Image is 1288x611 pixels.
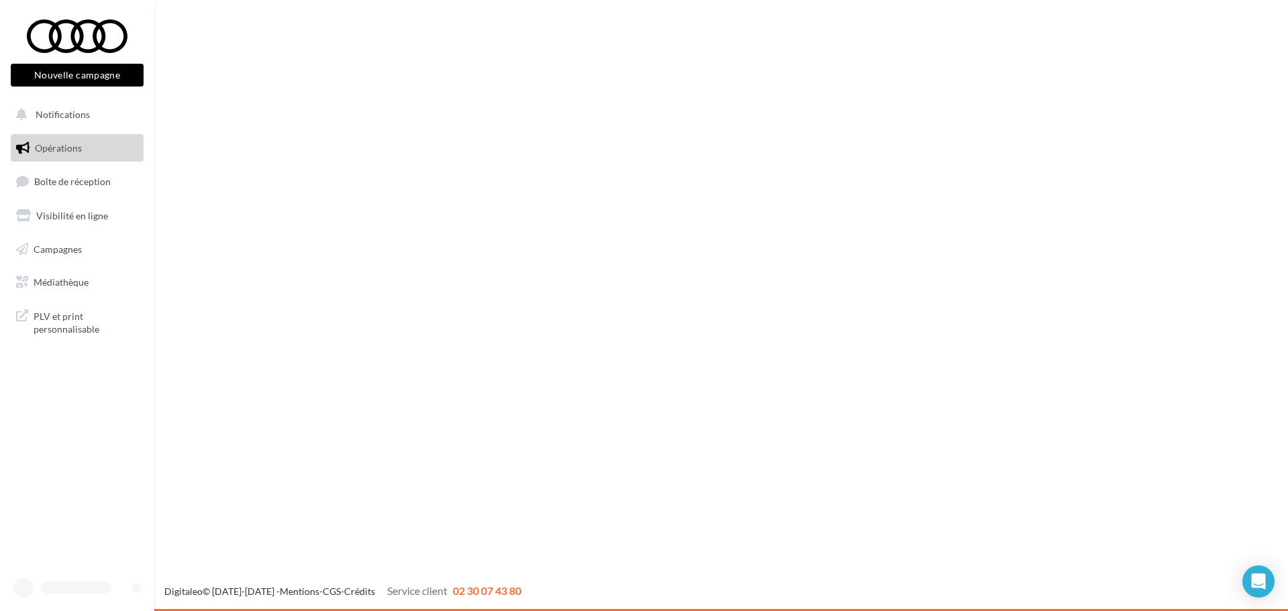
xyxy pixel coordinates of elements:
span: Boîte de réception [34,176,111,187]
button: Notifications [8,101,141,129]
a: Médiathèque [8,268,146,296]
a: Visibilité en ligne [8,202,146,230]
button: Nouvelle campagne [11,64,144,87]
a: Opérations [8,134,146,162]
div: Open Intercom Messenger [1242,565,1275,598]
a: Mentions [280,586,319,597]
a: Campagnes [8,235,146,264]
span: Service client [387,584,447,597]
span: Médiathèque [34,276,89,288]
span: Visibilité en ligne [36,210,108,221]
span: © [DATE]-[DATE] - - - [164,586,521,597]
a: Crédits [344,586,375,597]
a: PLV et print personnalisable [8,302,146,341]
a: Digitaleo [164,586,203,597]
a: Boîte de réception [8,167,146,196]
span: PLV et print personnalisable [34,307,138,336]
span: 02 30 07 43 80 [453,584,521,597]
span: Campagnes [34,243,82,254]
span: Notifications [36,109,90,120]
a: CGS [323,586,341,597]
span: Opérations [35,142,82,154]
